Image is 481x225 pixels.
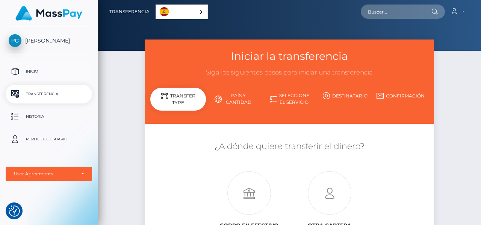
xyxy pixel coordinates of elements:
img: MassPay [15,6,82,21]
a: Destinatario [317,89,373,102]
a: Perfil del usuario [6,130,92,149]
p: Perfil del usuario [9,134,89,145]
p: Historia [9,111,89,122]
p: Inicio [9,66,89,77]
a: Transferencia [109,4,150,20]
div: Transfer Type [150,88,206,111]
a: Historia [6,107,92,126]
aside: Language selected: Español [156,5,208,19]
a: Español [156,5,207,19]
input: Buscar... [361,5,431,19]
a: Inicio [6,62,92,81]
a: Transferencia [6,85,92,103]
a: Seleccione el servicio [262,89,317,109]
p: Transferencia [9,88,89,100]
a: Confirmación [373,89,428,102]
img: Revisit consent button [9,205,20,217]
h5: ¿A dónde quiere transferir el dinero? [150,141,428,152]
div: User Agreements [14,171,76,177]
button: Consent Preferences [9,205,20,217]
a: País y cantidad [206,89,262,109]
h3: Iniciar la transferencia [150,49,428,64]
h3: Siga los siguientes pasos para iniciar una transferencia [150,68,428,77]
div: Language [156,5,208,19]
button: User Agreements [6,167,92,181]
span: [PERSON_NAME] [6,37,92,44]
